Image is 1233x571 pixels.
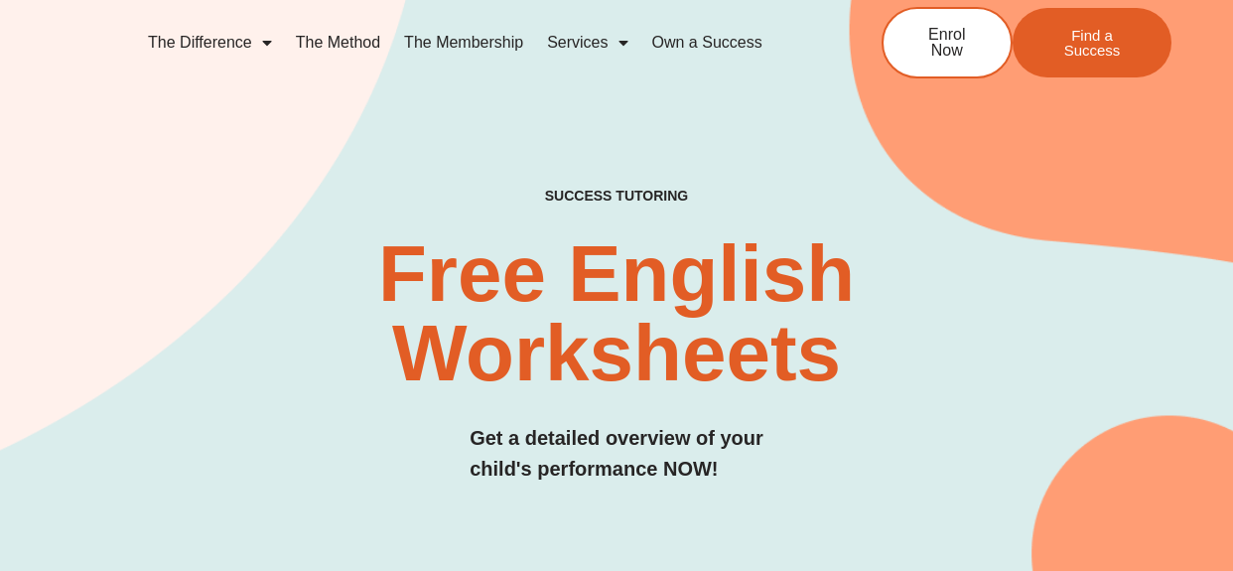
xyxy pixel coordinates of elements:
span: Find a Success [1042,28,1142,58]
a: Own a Success [640,20,774,66]
h2: Free English Worksheets​ [250,234,983,393]
a: The Difference [136,20,284,66]
span: Enrol Now [913,27,981,59]
a: The Membership [392,20,535,66]
a: Enrol Now [882,7,1013,78]
a: The Method [284,20,392,66]
a: Services [535,20,639,66]
a: Find a Success [1013,8,1171,77]
h3: Get a detailed overview of your child's performance NOW! [470,423,763,485]
nav: Menu [136,20,818,66]
h4: SUCCESS TUTORING​ [453,188,781,205]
